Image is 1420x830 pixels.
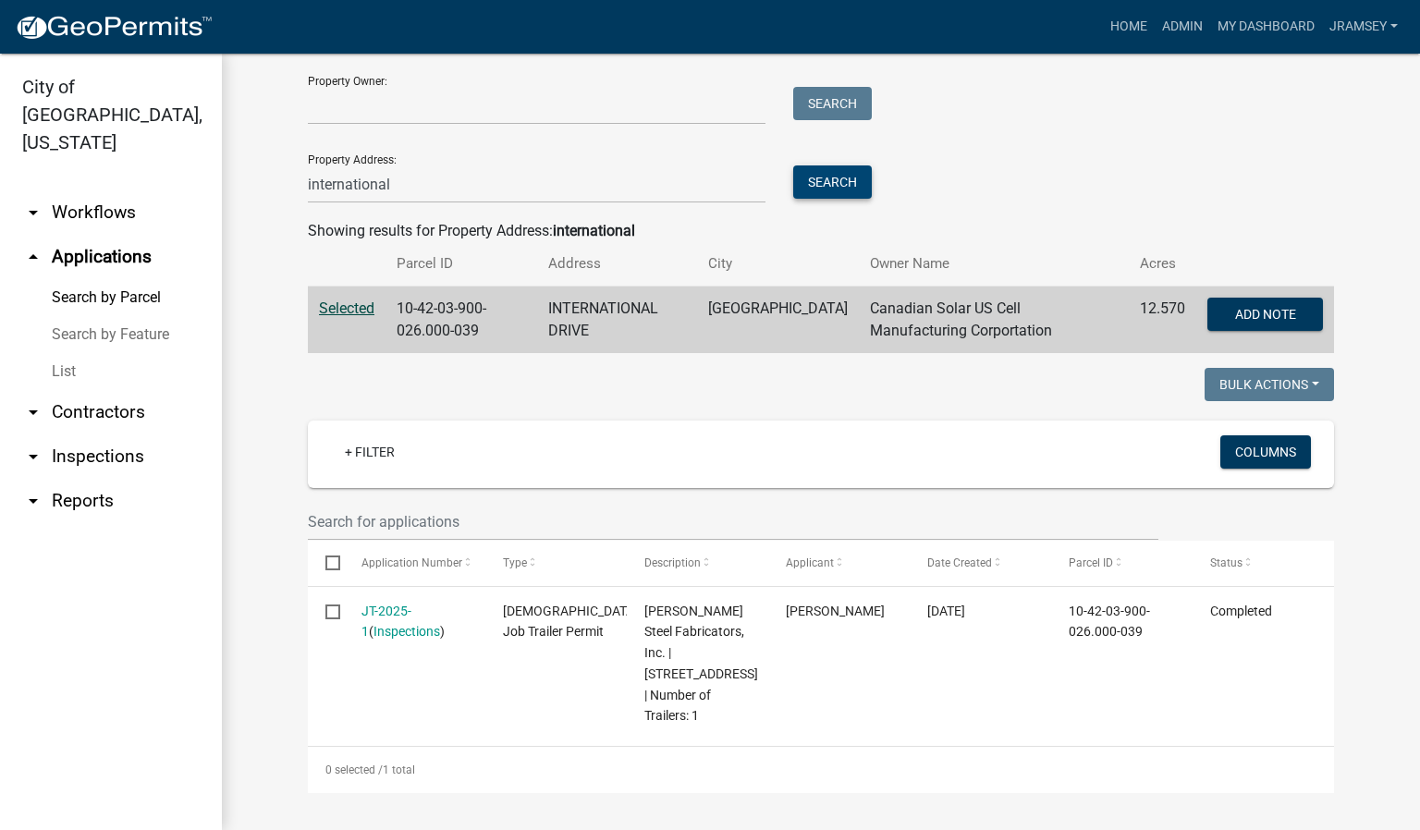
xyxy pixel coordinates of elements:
[1103,9,1155,44] a: Home
[1129,287,1196,354] td: 12.570
[503,556,527,569] span: Type
[793,87,872,120] button: Search
[768,541,910,585] datatable-header-cell: Applicant
[697,287,859,354] td: [GEOGRAPHIC_DATA]
[503,604,638,640] span: Temporary Job Trailer Permit
[361,601,468,643] div: ( )
[859,242,1129,286] th: Owner Name
[1193,541,1334,585] datatable-header-cell: Status
[1220,435,1311,469] button: Columns
[22,201,44,224] i: arrow_drop_down
[22,401,44,423] i: arrow_drop_down
[927,556,992,569] span: Date Created
[1210,556,1242,569] span: Status
[644,556,701,569] span: Description
[308,503,1158,541] input: Search for applications
[1205,368,1334,401] button: Bulk Actions
[697,242,859,286] th: City
[627,541,768,585] datatable-header-cell: Description
[22,446,44,468] i: arrow_drop_down
[859,287,1129,354] td: Canadian Solar US Cell Manufacturing Corportation
[308,220,1334,242] div: Showing results for Property Address:
[330,435,410,469] a: + Filter
[373,624,440,639] a: Inspections
[553,222,635,239] strong: international
[910,541,1051,585] datatable-header-cell: Date Created
[308,541,343,585] datatable-header-cell: Select
[325,763,383,776] span: 0 selected /
[386,287,537,354] td: 10-42-03-900-026.000-039
[1234,307,1295,322] span: Add Note
[1069,604,1150,640] span: 10-42-03-900-026.000-039
[927,604,965,618] span: 01/07/2025
[644,604,758,724] span: Cooper's Steel Fabricators, Inc. | 300 International Drive, Jeffersonville, IN 47130 | Number of ...
[22,490,44,512] i: arrow_drop_down
[1051,541,1193,585] datatable-header-cell: Parcel ID
[22,246,44,268] i: arrow_drop_up
[786,556,834,569] span: Applicant
[1155,9,1210,44] a: Admin
[537,287,697,354] td: INTERNATIONAL DRIVE
[1210,9,1322,44] a: My Dashboard
[786,604,885,618] span: Alicia Ryan
[361,604,411,640] a: JT-2025-1
[1210,604,1272,618] span: Completed
[343,541,484,585] datatable-header-cell: Application Number
[308,747,1334,793] div: 1 total
[1129,242,1196,286] th: Acres
[1207,298,1323,331] button: Add Note
[484,541,626,585] datatable-header-cell: Type
[793,165,872,199] button: Search
[319,299,374,317] a: Selected
[1322,9,1405,44] a: jramsey
[537,242,697,286] th: Address
[1069,556,1113,569] span: Parcel ID
[361,556,462,569] span: Application Number
[386,242,537,286] th: Parcel ID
